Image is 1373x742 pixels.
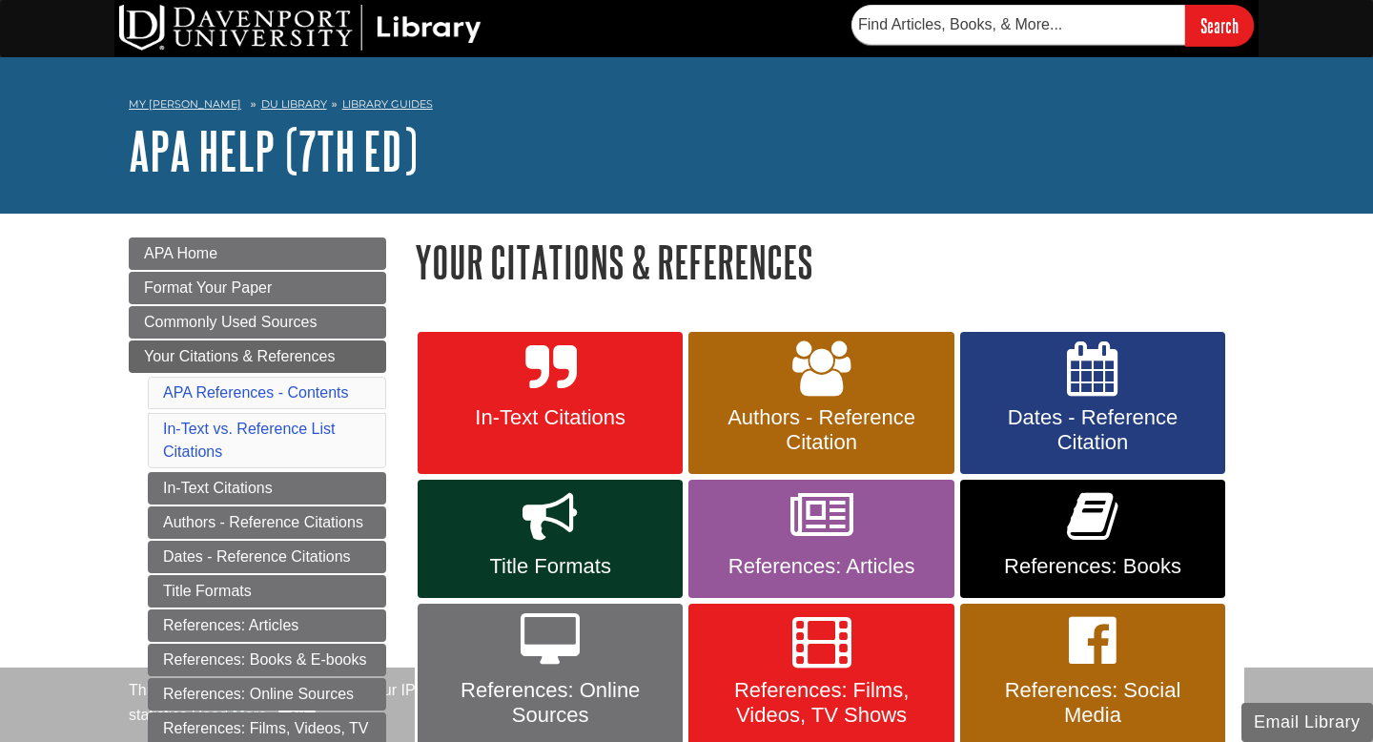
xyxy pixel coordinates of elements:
a: Your Citations & References [129,340,386,373]
h1: Your Citations & References [415,237,1244,286]
span: References: Online Sources [432,678,668,728]
a: In-Text Citations [418,332,683,475]
a: APA Home [129,237,386,270]
a: Library Guides [342,97,433,111]
span: Title Formats [432,554,668,579]
span: In-Text Citations [432,405,668,430]
a: References: Books [960,480,1225,598]
nav: breadcrumb [129,92,1244,122]
a: Title Formats [418,480,683,598]
button: Email Library [1241,703,1373,742]
a: References: Articles [688,480,953,598]
a: APA Help (7th Ed) [129,121,418,180]
form: Searches DU Library's articles, books, and more [851,5,1254,46]
a: References: Articles [148,609,386,642]
span: Your Citations & References [144,348,335,364]
span: References: Articles [703,554,939,579]
a: In-Text Citations [148,472,386,505]
img: DU Library [119,5,482,51]
a: Format Your Paper [129,272,386,304]
a: Commonly Used Sources [129,306,386,339]
span: References: Books [974,554,1211,579]
a: In-Text vs. Reference List Citations [163,421,336,460]
a: Dates - Reference Citations [148,541,386,573]
a: Dates - Reference Citation [960,332,1225,475]
a: My [PERSON_NAME] [129,96,241,113]
a: Authors - Reference Citations [148,506,386,539]
a: Authors - Reference Citation [688,332,953,475]
input: Find Articles, Books, & More... [851,5,1185,45]
a: References: Online Sources [148,678,386,711]
a: DU Library [261,97,327,111]
span: Format Your Paper [144,279,272,296]
span: Authors - Reference Citation [703,405,939,455]
a: References: Books & E-books [148,644,386,676]
span: Dates - Reference Citation [974,405,1211,455]
a: APA References - Contents [163,384,348,401]
input: Search [1185,5,1254,46]
span: References: Films, Videos, TV Shows [703,678,939,728]
span: References: Social Media [974,678,1211,728]
span: APA Home [144,245,217,261]
a: Title Formats [148,575,386,608]
span: Commonly Used Sources [144,314,317,330]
